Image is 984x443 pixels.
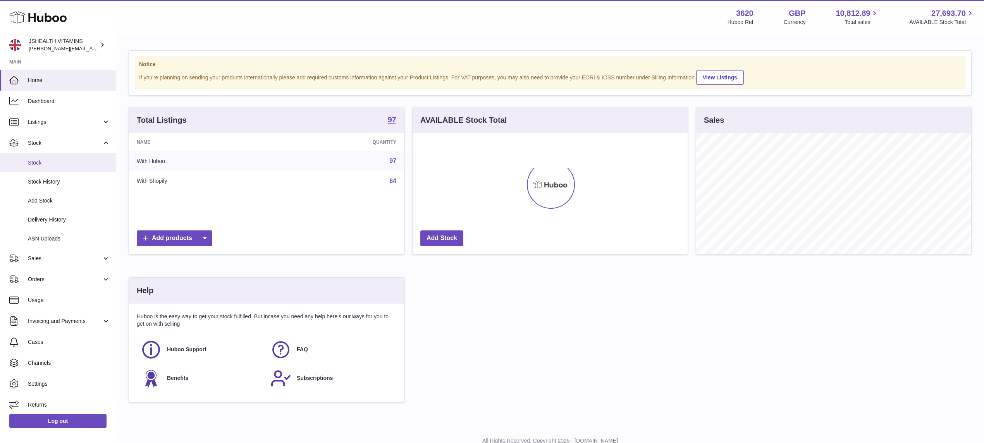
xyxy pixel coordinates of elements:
[9,39,21,51] img: francesca@jshealthvitamins.com
[137,115,187,125] h3: Total Listings
[28,216,110,223] span: Delivery History
[297,346,308,353] span: FAQ
[28,297,110,304] span: Usage
[137,285,153,296] h3: Help
[297,374,333,382] span: Subscriptions
[389,158,396,164] a: 97
[389,178,396,184] a: 64
[167,374,188,382] span: Benefits
[28,178,110,185] span: Stock History
[420,230,463,246] a: Add Stock
[420,115,507,125] h3: AVAILABLE Stock Total
[784,19,806,26] div: Currency
[129,151,277,171] td: With Huboo
[29,45,155,52] span: [PERSON_NAME][EMAIL_ADDRESS][DOMAIN_NAME]
[28,359,110,367] span: Channels
[137,230,212,246] a: Add products
[277,133,404,151] th: Quantity
[28,380,110,388] span: Settings
[736,8,753,19] strong: 3620
[28,401,110,409] span: Returns
[141,339,263,360] a: Huboo Support
[137,313,396,328] p: Huboo is the easy way to get your stock fulfilled. But incase you need any help here's our ways f...
[388,116,396,125] a: 97
[29,38,98,52] div: JSHEALTH VITAMINS
[836,8,870,19] span: 10,812.89
[129,171,277,191] td: With Shopify
[28,98,110,105] span: Dashboard
[836,8,879,26] a: 10,812.89 Total sales
[139,61,961,68] strong: Notice
[704,115,724,125] h3: Sales
[129,133,277,151] th: Name
[28,318,102,325] span: Invoicing and Payments
[141,368,263,389] a: Benefits
[696,70,744,85] a: View Listings
[28,139,102,147] span: Stock
[167,346,206,353] span: Huboo Support
[789,8,805,19] strong: GBP
[845,19,879,26] span: Total sales
[28,159,110,167] span: Stock
[28,118,102,126] span: Listings
[270,339,392,360] a: FAQ
[28,235,110,242] span: ASN Uploads
[28,197,110,204] span: Add Stock
[28,255,102,262] span: Sales
[909,8,975,26] a: 27,693.70 AVAILABLE Stock Total
[270,368,392,389] a: Subscriptions
[931,8,966,19] span: 27,693.70
[9,414,107,428] a: Log out
[909,19,975,26] span: AVAILABLE Stock Total
[28,276,102,283] span: Orders
[728,19,753,26] div: Huboo Ref
[139,69,961,85] div: If you're planning on sending your products internationally please add required customs informati...
[388,116,396,124] strong: 97
[28,77,110,84] span: Home
[28,338,110,346] span: Cases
